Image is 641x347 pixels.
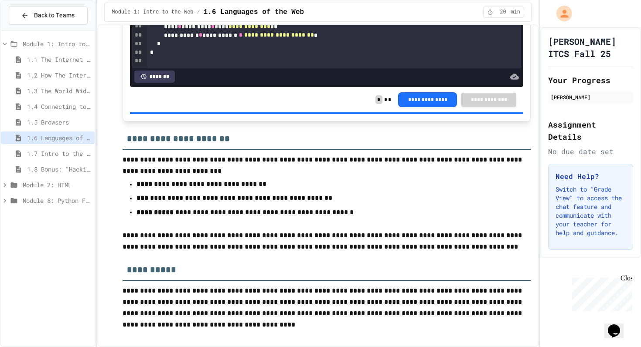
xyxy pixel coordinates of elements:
span: Module 2: HTML [23,180,91,189]
h1: [PERSON_NAME] ITCS Fall 25 [548,35,633,60]
span: Module 1: Intro to the Web [23,39,91,48]
span: Module 8: Python Fudamentals [23,196,91,205]
span: Module 1: Intro to the Web [112,9,193,16]
button: Back to Teams [8,6,88,25]
span: 20 [496,9,510,16]
iframe: chat widget [604,312,632,338]
div: My Account [547,3,574,24]
span: 1.1 The Internet and its Impact on Society [27,55,91,64]
span: 1.2 How The Internet Works [27,71,91,80]
span: 1.3 The World Wide Web [27,86,91,95]
span: min [511,9,520,16]
div: Chat with us now!Close [3,3,60,55]
span: 1.6 Languages of the Web [27,133,91,142]
div: No due date set [548,146,633,157]
h3: Need Help? [556,171,626,182]
p: Switch to "Grade View" to access the chat feature and communicate with your teacher for help and ... [556,185,626,237]
h2: Your Progress [548,74,633,86]
span: 1.4 Connecting to a Website [27,102,91,111]
h2: Assignment Details [548,118,633,143]
span: 1.8 Bonus: "Hacking" The Web [27,165,91,174]
span: 1.6 Languages of the Web [204,7,304,17]
iframe: chat widget [569,274,632,311]
span: 1.5 Browsers [27,118,91,127]
div: [PERSON_NAME] [551,93,631,101]
span: Back to Teams [34,11,75,20]
span: / [197,9,200,16]
span: 1.7 Intro to the Web Review [27,149,91,158]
